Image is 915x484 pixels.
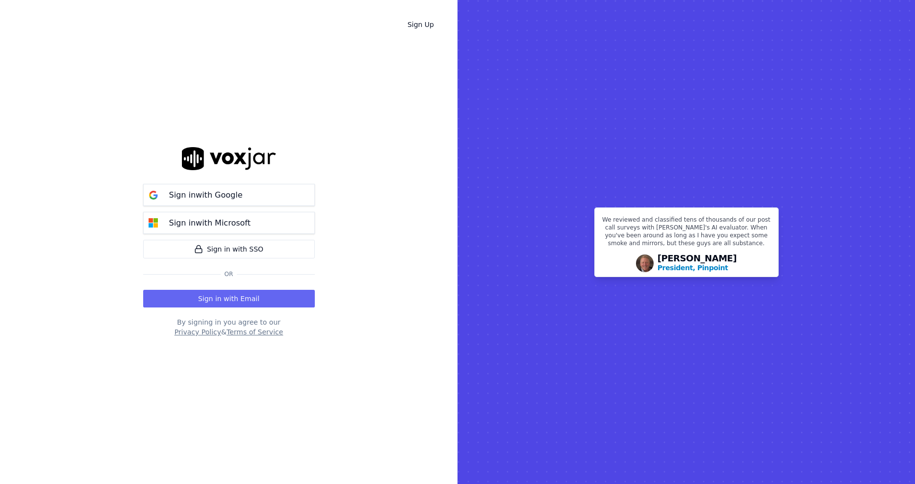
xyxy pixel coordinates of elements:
[658,254,737,273] div: [PERSON_NAME]
[143,317,315,337] div: By signing in you agree to our &
[400,16,442,33] a: Sign Up
[182,147,276,170] img: logo
[143,184,315,206] button: Sign inwith Google
[221,270,237,278] span: Or
[143,240,315,258] a: Sign in with SSO
[175,327,221,337] button: Privacy Policy
[169,217,251,229] p: Sign in with Microsoft
[143,212,315,234] button: Sign inwith Microsoft
[227,327,283,337] button: Terms of Service
[143,290,315,307] button: Sign in with Email
[144,185,163,205] img: google Sign in button
[169,189,243,201] p: Sign in with Google
[601,216,772,251] p: We reviewed and classified tens of thousands of our post call surveys with [PERSON_NAME]'s AI eva...
[636,255,654,272] img: Avatar
[144,213,163,233] img: microsoft Sign in button
[658,263,728,273] p: President, Pinpoint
